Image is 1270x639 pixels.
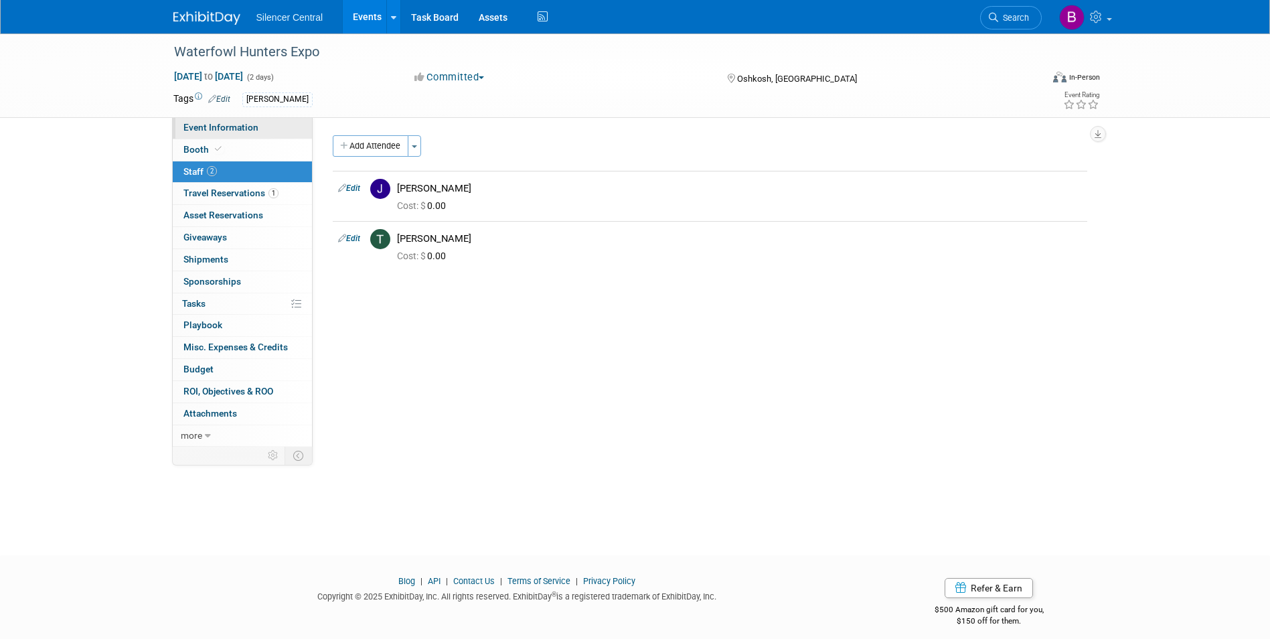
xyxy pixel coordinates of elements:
span: more [181,430,202,441]
span: Silencer Central [256,12,323,23]
a: API [428,576,441,586]
div: Event Rating [1063,92,1099,98]
sup: ® [552,591,556,598]
a: ROI, Objectives & ROO [173,381,312,403]
span: 0.00 [397,200,451,211]
i: Booth reservation complete [215,145,222,153]
a: Privacy Policy [583,576,635,586]
span: to [202,71,215,82]
span: 1 [268,188,279,198]
button: Committed [410,70,489,84]
td: Tags [173,92,230,107]
a: Asset Reservations [173,205,312,226]
div: [PERSON_NAME] [397,232,1082,245]
span: | [572,576,581,586]
span: | [417,576,426,586]
span: Cost: $ [397,200,427,211]
a: Booth [173,139,312,161]
a: Terms of Service [507,576,570,586]
div: In-Person [1068,72,1100,82]
span: Event Information [183,122,258,133]
a: Staff2 [173,161,312,183]
span: Attachments [183,408,237,419]
a: Contact Us [453,576,495,586]
a: Travel Reservations1 [173,183,312,204]
a: Playbook [173,315,312,336]
img: J.jpg [370,179,390,199]
img: Billee Page [1059,5,1085,30]
img: T.jpg [370,229,390,249]
img: ExhibitDay [173,11,240,25]
a: Budget [173,359,312,380]
button: Add Attendee [333,135,408,157]
span: Booth [183,144,224,155]
a: Edit [338,184,360,193]
a: Edit [208,94,230,104]
span: | [443,576,451,586]
a: Refer & Earn [945,578,1033,598]
span: (2 days) [246,73,274,82]
a: Attachments [173,403,312,425]
span: | [497,576,505,586]
a: Tasks [173,293,312,315]
span: Staff [183,166,217,177]
a: Shipments [173,249,312,271]
div: $150 off for them. [881,616,1097,627]
a: Sponsorships [173,271,312,293]
a: Edit [338,234,360,243]
span: Misc. Expenses & Credits [183,342,288,352]
td: Toggle Event Tabs [285,447,312,464]
span: Cost: $ [397,251,427,261]
span: Shipments [183,254,228,265]
div: Event Format [963,70,1101,90]
span: Budget [183,364,214,374]
div: [PERSON_NAME] [397,182,1082,195]
div: [PERSON_NAME] [242,92,313,106]
div: Copyright © 2025 ExhibitDay, Inc. All rights reserved. ExhibitDay is a registered trademark of Ex... [173,587,862,603]
span: [DATE] [DATE] [173,70,244,82]
span: Asset Reservations [183,210,263,220]
td: Personalize Event Tab Strip [262,447,285,464]
a: Blog [398,576,415,586]
span: Sponsorships [183,276,241,287]
a: Giveaways [173,227,312,248]
a: Misc. Expenses & Credits [173,337,312,358]
span: 2 [207,166,217,176]
img: Format-Inperson.png [1053,72,1066,82]
span: Oshkosh, [GEOGRAPHIC_DATA] [737,74,857,84]
a: Search [980,6,1042,29]
a: Event Information [173,117,312,139]
span: 0.00 [397,251,451,261]
span: Search [998,13,1029,23]
span: Travel Reservations [183,188,279,198]
span: ROI, Objectives & ROO [183,386,273,397]
span: Playbook [183,319,222,330]
div: Waterfowl Hunters Expo [169,40,1022,64]
span: Tasks [182,298,206,309]
div: $500 Amazon gift card for you, [881,595,1097,626]
a: more [173,425,312,447]
span: Giveaways [183,232,227,242]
